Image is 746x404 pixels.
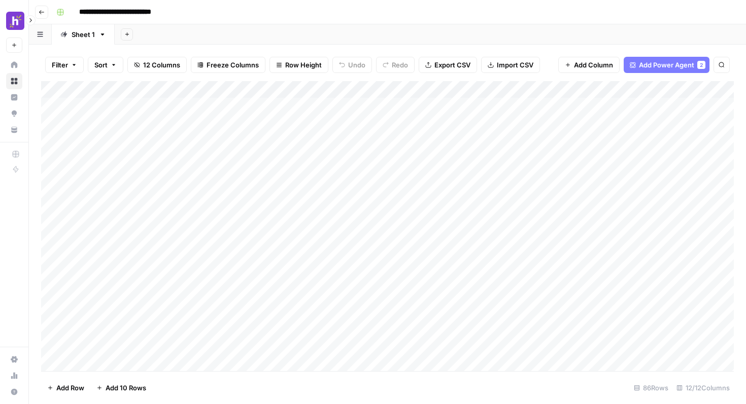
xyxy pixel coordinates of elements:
[6,57,22,73] a: Home
[376,57,415,73] button: Redo
[285,60,322,70] span: Row Height
[6,122,22,138] a: Your Data
[6,8,22,33] button: Workspace: Homebase
[56,383,84,393] span: Add Row
[6,89,22,105] a: Insights
[6,12,24,30] img: Homebase Logo
[41,380,90,396] button: Add Row
[6,105,22,122] a: Opportunities
[332,57,372,73] button: Undo
[6,73,22,89] a: Browse
[624,57,709,73] button: Add Power Agent2
[630,380,672,396] div: 86 Rows
[6,351,22,368] a: Settings
[348,60,365,70] span: Undo
[419,57,477,73] button: Export CSV
[6,368,22,384] a: Usage
[392,60,408,70] span: Redo
[269,57,328,73] button: Row Height
[207,60,259,70] span: Freeze Columns
[6,384,22,400] button: Help + Support
[639,60,694,70] span: Add Power Agent
[434,60,470,70] span: Export CSV
[90,380,152,396] button: Add 10 Rows
[191,57,265,73] button: Freeze Columns
[574,60,613,70] span: Add Column
[672,380,734,396] div: 12/12 Columns
[700,61,703,69] span: 2
[52,60,68,70] span: Filter
[106,383,146,393] span: Add 10 Rows
[52,24,115,45] a: Sheet 1
[558,57,620,73] button: Add Column
[481,57,540,73] button: Import CSV
[45,57,84,73] button: Filter
[697,61,705,69] div: 2
[497,60,533,70] span: Import CSV
[127,57,187,73] button: 12 Columns
[88,57,123,73] button: Sort
[72,29,95,40] div: Sheet 1
[143,60,180,70] span: 12 Columns
[94,60,108,70] span: Sort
